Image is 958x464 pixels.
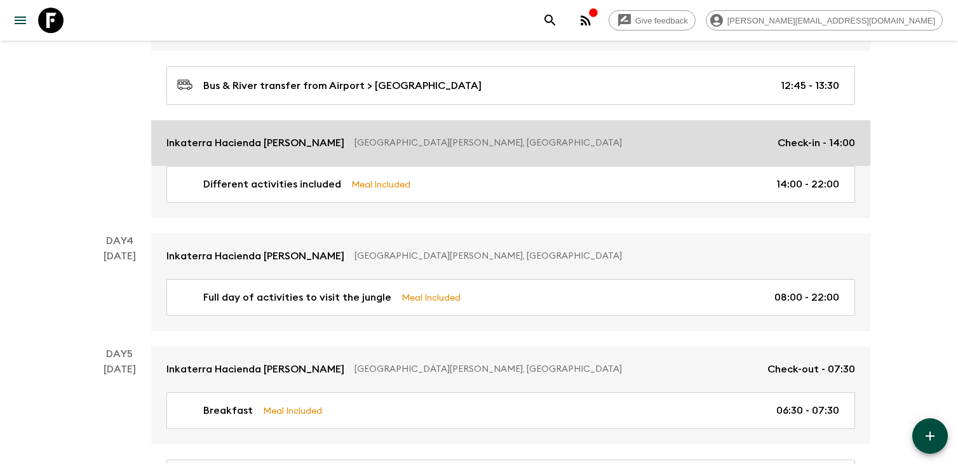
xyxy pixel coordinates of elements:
a: Full day of activities to visit the jungleMeal Included08:00 - 22:00 [166,279,855,316]
div: [PERSON_NAME][EMAIL_ADDRESS][DOMAIN_NAME] [706,10,943,31]
p: Full day of activities to visit the jungle [203,290,391,305]
button: search adventures [537,8,563,33]
p: 06:30 - 07:30 [776,403,839,418]
p: Check-out - 07:30 [767,362,855,377]
p: [GEOGRAPHIC_DATA][PERSON_NAME], [GEOGRAPHIC_DATA] [354,250,845,263]
p: Meal Included [401,290,461,304]
span: Give feedback [628,16,695,25]
p: Day 5 [88,346,151,362]
p: Inkaterra Hacienda [PERSON_NAME] [166,362,344,377]
p: Inkaterra Hacienda [PERSON_NAME] [166,249,344,264]
p: Check-in - 14:00 [778,135,855,151]
a: Inkaterra Hacienda [PERSON_NAME][GEOGRAPHIC_DATA][PERSON_NAME], [GEOGRAPHIC_DATA]Check-out - 07:30 [151,346,870,392]
p: Meal Included [351,177,410,191]
a: Inkaterra Hacienda [PERSON_NAME][GEOGRAPHIC_DATA][PERSON_NAME], [GEOGRAPHIC_DATA] [151,233,870,279]
div: [DATE] [104,249,136,331]
a: BreakfastMeal Included06:30 - 07:30 [166,392,855,429]
a: Different activities includedMeal Included14:00 - 22:00 [166,166,855,203]
p: Day 4 [88,233,151,249]
p: [GEOGRAPHIC_DATA][PERSON_NAME], [GEOGRAPHIC_DATA] [354,363,757,376]
button: menu [8,8,33,33]
p: 12:45 - 13:30 [781,78,839,93]
a: Inkaterra Hacienda [PERSON_NAME][GEOGRAPHIC_DATA][PERSON_NAME], [GEOGRAPHIC_DATA]Check-in - 14:00 [151,120,870,166]
a: Bus & River transfer from Airport > [GEOGRAPHIC_DATA]12:45 - 13:30 [166,66,855,105]
p: Different activities included [203,177,341,192]
p: Bus & River transfer from Airport > [GEOGRAPHIC_DATA] [203,78,482,93]
p: Breakfast [203,403,253,418]
p: Inkaterra Hacienda [PERSON_NAME] [166,135,344,151]
p: 14:00 - 22:00 [776,177,839,192]
a: Give feedback [609,10,696,31]
p: 08:00 - 22:00 [774,290,839,305]
p: Meal Included [263,404,322,418]
p: [GEOGRAPHIC_DATA][PERSON_NAME], [GEOGRAPHIC_DATA] [354,137,767,149]
span: [PERSON_NAME][EMAIL_ADDRESS][DOMAIN_NAME] [720,16,942,25]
